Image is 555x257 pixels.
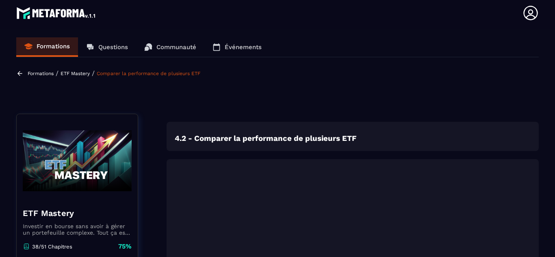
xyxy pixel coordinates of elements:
a: Formations [28,71,54,76]
p: Questions [98,43,128,51]
p: Événements [225,43,262,51]
p: 38/51 Chapitres [32,244,72,250]
h4: ETF Mastery [23,207,132,219]
span: / [56,69,59,77]
a: Événements [204,37,270,57]
p: Formations [37,43,70,50]
p: Communauté [156,43,196,51]
span: / [92,69,95,77]
a: Questions [78,37,136,57]
p: 75% [118,242,132,251]
img: banner [23,120,132,201]
img: logo [16,5,97,21]
a: ETF Mastery [61,71,90,76]
strong: 4.2 - Comparer la performance de plusieurs ETF [175,134,356,143]
a: Communauté [136,37,204,57]
a: Comparer la performance de plusieurs ETF [97,71,200,76]
p: Investir en bourse sans avoir à gérer un portefeuille complexe. Tout ça est rendu possible grâce ... [23,223,132,236]
a: Formations [16,37,78,57]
